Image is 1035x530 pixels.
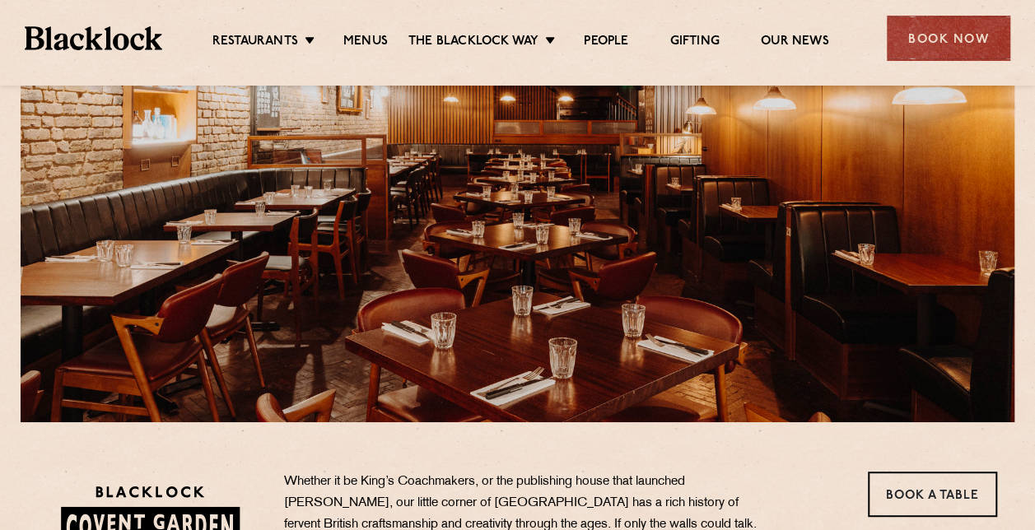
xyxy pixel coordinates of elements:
img: BL_Textured_Logo-footer-cropped.svg [25,26,162,49]
a: Book a Table [868,472,997,517]
a: The Blacklock Way [408,34,538,52]
a: Gifting [669,34,719,52]
a: Our News [761,34,829,52]
a: Menus [343,34,388,52]
a: People [584,34,628,52]
div: Book Now [887,16,1010,61]
a: Restaurants [212,34,298,52]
